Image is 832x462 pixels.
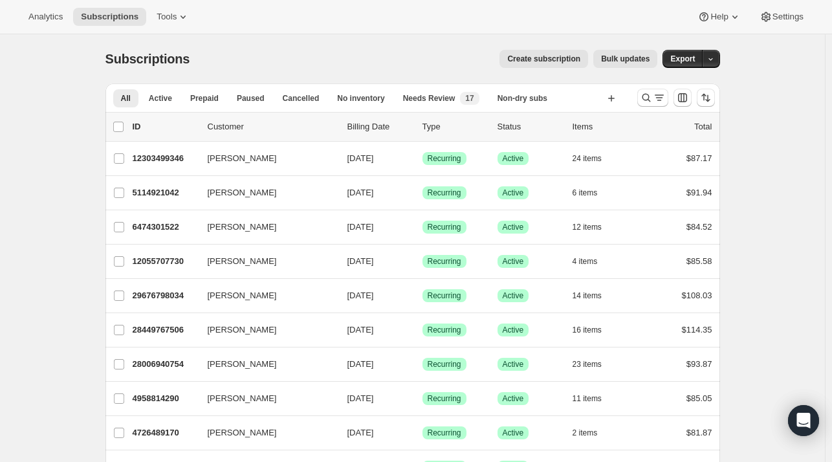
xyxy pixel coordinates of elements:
p: 6474301522 [133,221,197,234]
span: Subscriptions [105,52,190,66]
span: Prepaid [190,93,219,104]
span: Recurring [428,325,461,335]
span: [DATE] [347,153,374,163]
span: Help [710,12,728,22]
button: [PERSON_NAME] [200,285,329,306]
span: Needs Review [403,93,455,104]
span: [DATE] [347,428,374,437]
span: Active [503,153,524,164]
span: Bulk updates [601,54,650,64]
button: 4 items [573,252,612,270]
div: IDCustomerBilling DateTypeStatusItemsTotal [133,120,712,133]
span: [PERSON_NAME] [208,152,277,165]
button: Help [690,8,749,26]
div: 29676798034[PERSON_NAME][DATE]SuccessRecurringSuccessActive14 items$108.03 [133,287,712,305]
button: Bulk updates [593,50,657,68]
span: Recurring [428,359,461,369]
span: [PERSON_NAME] [208,255,277,268]
span: Settings [772,12,804,22]
span: Subscriptions [81,12,138,22]
button: Search and filter results [637,89,668,107]
span: [DATE] [347,359,374,369]
p: 4958814290 [133,392,197,405]
span: Recurring [428,256,461,267]
button: 12 items [573,218,616,236]
span: Recurring [428,393,461,404]
span: Recurring [428,222,461,232]
div: 6474301522[PERSON_NAME][DATE]SuccessRecurringSuccessActive12 items$84.52 [133,218,712,236]
button: 24 items [573,149,616,168]
span: Cancelled [283,93,320,104]
div: 4726489170[PERSON_NAME][DATE]SuccessRecurringSuccessActive2 items$81.87 [133,424,712,442]
div: 12055707730[PERSON_NAME][DATE]SuccessRecurringSuccessActive4 items$85.58 [133,252,712,270]
p: 4726489170 [133,426,197,439]
span: Active [503,222,524,232]
button: Settings [752,8,811,26]
button: [PERSON_NAME] [200,148,329,169]
span: Paused [237,93,265,104]
button: Sort the results [697,89,715,107]
span: $114.35 [682,325,712,335]
p: 5114921042 [133,186,197,199]
span: 24 items [573,153,602,164]
span: 12 items [573,222,602,232]
span: [DATE] [347,222,374,232]
span: $87.17 [686,153,712,163]
button: [PERSON_NAME] [200,423,329,443]
span: [PERSON_NAME] [208,426,277,439]
button: [PERSON_NAME] [200,251,329,272]
div: 5114921042[PERSON_NAME][DATE]SuccessRecurringSuccessActive6 items$91.94 [133,184,712,202]
button: [PERSON_NAME] [200,388,329,409]
span: Tools [157,12,177,22]
span: Recurring [428,291,461,301]
span: $85.05 [686,393,712,403]
span: $84.52 [686,222,712,232]
p: Customer [208,120,337,133]
span: Active [503,359,524,369]
span: $108.03 [682,291,712,300]
span: [PERSON_NAME] [208,392,277,405]
span: Active [503,291,524,301]
p: 29676798034 [133,289,197,302]
span: $85.58 [686,256,712,266]
button: 6 items [573,184,612,202]
span: All [121,93,131,104]
span: Active [503,428,524,438]
span: $91.94 [686,188,712,197]
button: [PERSON_NAME] [200,320,329,340]
button: Tools [149,8,197,26]
button: Subscriptions [73,8,146,26]
span: Active [503,393,524,404]
span: [DATE] [347,188,374,197]
p: 28449767506 [133,324,197,336]
span: [PERSON_NAME] [208,324,277,336]
button: 16 items [573,321,616,339]
span: 23 items [573,359,602,369]
button: 23 items [573,355,616,373]
span: Active [149,93,172,104]
div: 28006940754[PERSON_NAME][DATE]SuccessRecurringSuccessActive23 items$93.87 [133,355,712,373]
span: $81.87 [686,428,712,437]
p: 12303499346 [133,152,197,165]
p: 28006940754 [133,358,197,371]
div: 4958814290[PERSON_NAME][DATE]SuccessRecurringSuccessActive11 items$85.05 [133,390,712,408]
p: 12055707730 [133,255,197,268]
button: 11 items [573,390,616,408]
span: 16 items [573,325,602,335]
span: 11 items [573,393,602,404]
div: 28449767506[PERSON_NAME][DATE]SuccessRecurringSuccessActive16 items$114.35 [133,321,712,339]
button: Create subscription [499,50,588,68]
button: Customize table column order and visibility [673,89,692,107]
button: [PERSON_NAME] [200,354,329,375]
span: 2 items [573,428,598,438]
span: [DATE] [347,325,374,335]
span: Create subscription [507,54,580,64]
span: Analytics [28,12,63,22]
div: Items [573,120,637,133]
span: [DATE] [347,256,374,266]
span: Active [503,325,524,335]
span: [DATE] [347,393,374,403]
span: Active [503,188,524,198]
span: Recurring [428,188,461,198]
p: Billing Date [347,120,412,133]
